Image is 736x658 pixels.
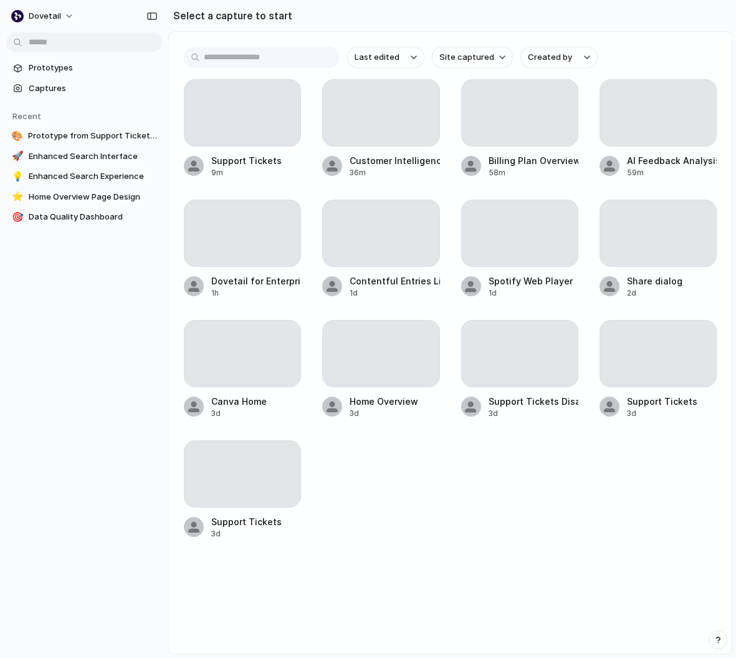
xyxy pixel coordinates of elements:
[29,170,157,183] span: Enhanced Search Experience
[11,211,24,223] div: 🎯
[29,10,61,22] span: dovetail
[6,188,162,206] a: ⭐Home Overview Page Design
[347,47,424,68] button: Last edited
[520,47,598,68] button: Created by
[6,127,162,145] a: 🎨Prototype from Support Tickets Disambiguation
[6,59,162,77] a: Prototypes
[489,274,573,288] div: Spotify Web Player
[350,154,439,167] div: Customer Intelligence System
[6,167,162,186] a: 💡Enhanced Search Experience
[350,274,439,288] div: Contentful Entries List
[211,167,282,178] div: 9m
[6,79,162,98] a: Captures
[11,150,24,163] div: 🚀
[627,274,682,288] div: Share dialog
[439,51,494,64] span: Site captured
[211,528,282,539] div: 3d
[211,395,267,408] div: Canva Home
[528,51,572,64] span: Created by
[11,130,23,142] div: 🎨
[168,8,292,23] h2: Select a capture to start
[627,395,697,408] div: Support Tickets
[29,150,157,163] span: Enhanced Search Interface
[350,408,418,419] div: 3d
[211,154,282,167] div: Support Tickets
[28,130,157,142] span: Prototype from Support Tickets Disambiguation
[6,6,80,26] button: dovetail
[489,408,578,419] div: 3d
[211,274,301,288] div: Dovetail for Enterprise
[350,167,439,178] div: 36m
[211,515,282,528] div: Support Tickets
[627,167,717,178] div: 59m
[6,208,162,226] a: 🎯Data Quality Dashboard
[350,288,439,299] div: 1d
[29,191,157,203] span: Home Overview Page Design
[11,191,24,203] div: ⭐
[350,395,418,408] div: Home Overview
[12,111,41,121] span: Recent
[6,147,162,166] a: 🚀Enhanced Search Interface
[29,62,157,74] span: Prototypes
[489,288,573,299] div: 1d
[211,288,301,299] div: 1h
[627,154,717,167] div: AI Feedback Analysis
[432,47,513,68] button: Site captured
[489,154,578,167] div: Billing Plan Overview
[489,395,578,408] div: Support Tickets Disambiguation
[355,51,399,64] span: Last edited
[11,170,24,183] div: 💡
[29,211,157,223] span: Data Quality Dashboard
[627,408,697,419] div: 3d
[627,288,682,299] div: 2d
[29,82,157,95] span: Captures
[211,408,267,419] div: 3d
[489,167,578,178] div: 58m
